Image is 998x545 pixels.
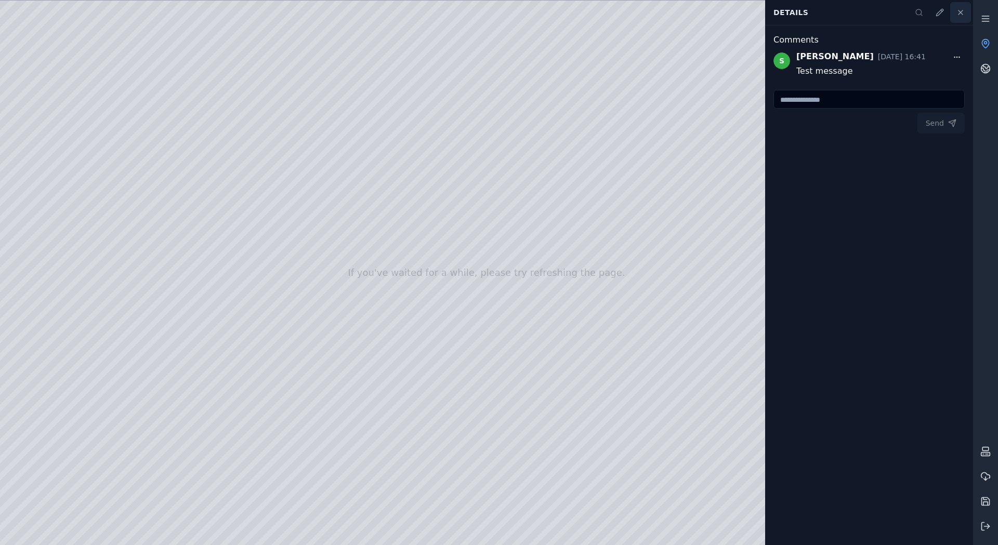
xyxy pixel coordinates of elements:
[796,65,965,77] div: Test message
[767,3,909,22] div: Details
[773,52,790,69] span: S
[796,50,874,63] div: [PERSON_NAME]
[878,51,926,62] div: [DATE] 16:41
[773,34,819,46] h3: Comments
